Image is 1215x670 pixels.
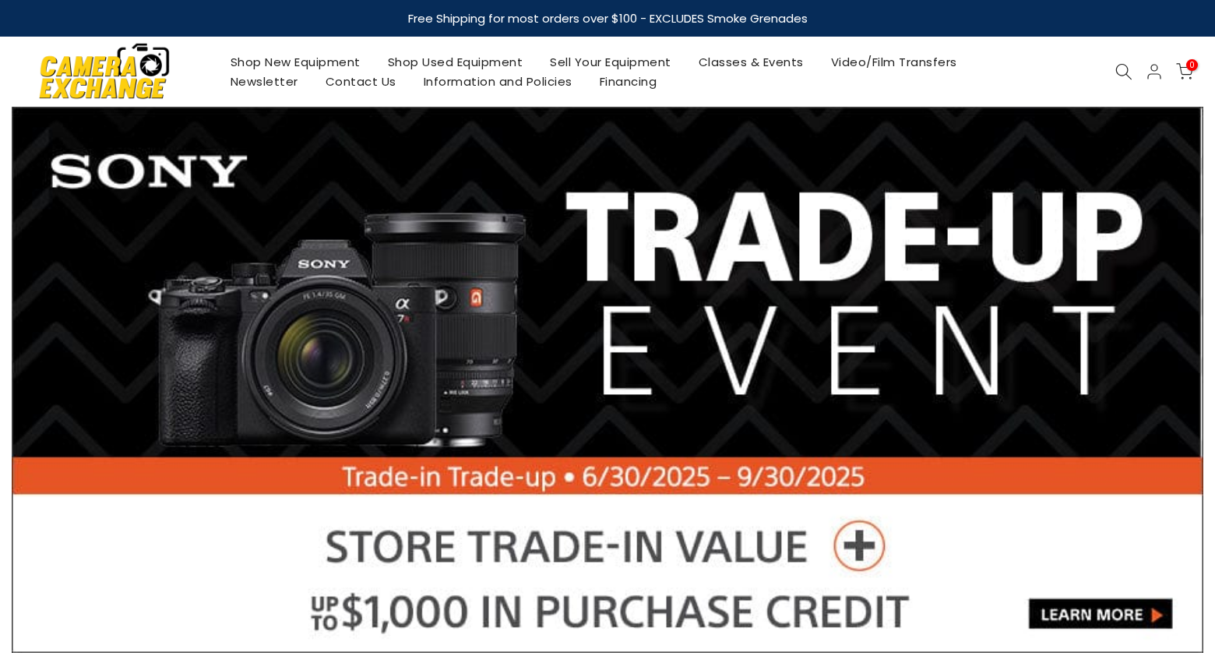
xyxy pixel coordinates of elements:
a: Classes & Events [685,52,817,72]
li: Page dot 6 [644,627,653,636]
li: Page dot 1 [562,627,571,636]
a: Contact Us [312,72,410,91]
li: Page dot 3 [595,627,604,636]
a: Financing [586,72,671,91]
a: 0 [1176,63,1193,80]
span: 0 [1186,59,1198,71]
a: Newsletter [217,72,312,91]
strong: Free Shipping for most orders over $100 - EXCLUDES Smoke Grenades [408,10,808,26]
li: Page dot 4 [611,627,620,636]
li: Page dot 5 [628,627,636,636]
a: Shop New Equipment [217,52,374,72]
a: Information and Policies [410,72,586,91]
a: Shop Used Equipment [374,52,537,72]
a: Sell Your Equipment [537,52,685,72]
a: Video/Film Transfers [817,52,970,72]
li: Page dot 2 [579,627,587,636]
